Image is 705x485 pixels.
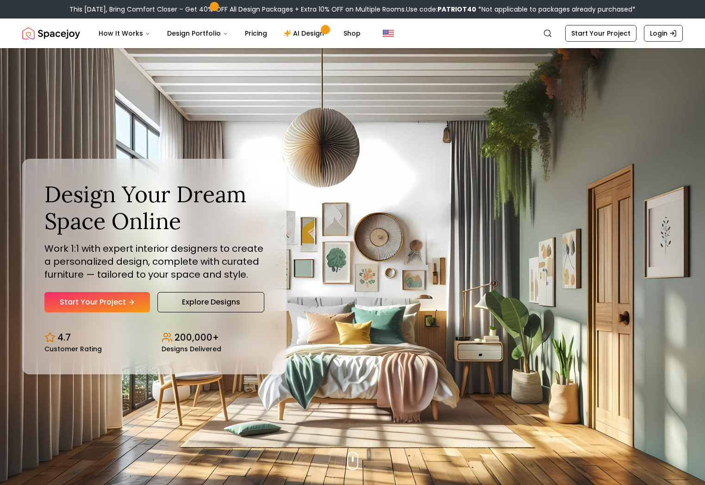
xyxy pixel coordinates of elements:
a: Spacejoy [22,24,80,43]
a: Start Your Project [44,292,150,312]
a: Explore Designs [157,292,264,312]
small: Customer Rating [44,346,102,352]
button: How It Works [91,24,158,43]
span: *Not applicable to packages already purchased* [476,5,636,14]
div: This [DATE], Bring Comfort Closer – Get 40% OFF All Design Packages + Extra 10% OFF on Multiple R... [69,5,636,14]
nav: Main [91,24,368,43]
a: Shop [336,24,368,43]
a: Pricing [237,24,275,43]
a: AI Design [276,24,334,43]
p: 4.7 [57,331,71,344]
span: Use code: [406,5,476,14]
small: Designs Delivered [162,346,221,352]
nav: Global [22,19,683,48]
img: United States [383,28,394,39]
p: Work 1:1 with expert interior designers to create a personalized design, complete with curated fu... [44,242,264,281]
button: Design Portfolio [160,24,236,43]
b: PATRIOT40 [437,5,476,14]
p: 200,000+ [175,331,219,344]
a: Start Your Project [565,25,636,42]
img: Spacejoy Logo [22,24,80,43]
a: Login [644,25,683,42]
div: Design stats [44,323,264,352]
h1: Design Your Dream Space Online [44,181,264,234]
